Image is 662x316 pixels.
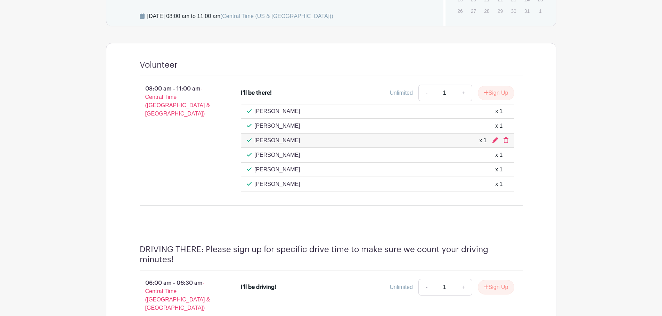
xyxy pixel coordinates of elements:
[145,86,210,117] span: - Central Time ([GEOGRAPHIC_DATA] & [GEOGRAPHIC_DATA])
[495,180,502,188] div: x 1
[390,283,413,291] div: Unlimited
[241,283,276,291] div: I'll be driving!
[495,122,502,130] div: x 1
[418,85,434,101] a: -
[521,6,533,16] p: 31
[534,6,546,16] p: 1
[147,12,333,20] div: [DATE] 08:00 am to 11:00 am
[495,6,506,16] p: 29
[468,6,479,16] p: 27
[481,6,492,16] p: 28
[140,245,523,265] h4: DRIVING THERE: Please sign up for specific drive time to make sure we count your driving minutes!
[140,60,178,70] h4: Volunteer
[478,280,514,294] button: Sign Up
[478,86,514,100] button: Sign Up
[418,279,434,296] a: -
[254,107,300,116] p: [PERSON_NAME]
[254,151,300,159] p: [PERSON_NAME]
[129,276,230,315] p: 06:00 am - 06:30 am
[390,89,413,97] div: Unlimited
[254,122,300,130] p: [PERSON_NAME]
[220,13,333,19] span: (Central Time (US & [GEOGRAPHIC_DATA]))
[254,136,300,145] p: [PERSON_NAME]
[495,107,502,116] div: x 1
[495,151,502,159] div: x 1
[455,85,472,101] a: +
[254,180,300,188] p: [PERSON_NAME]
[241,89,272,97] div: I'll be there!
[454,6,466,16] p: 26
[495,165,502,174] div: x 1
[479,136,487,145] div: x 1
[508,6,519,16] p: 30
[254,165,300,174] p: [PERSON_NAME]
[129,82,230,121] p: 08:00 am - 11:00 am
[455,279,472,296] a: +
